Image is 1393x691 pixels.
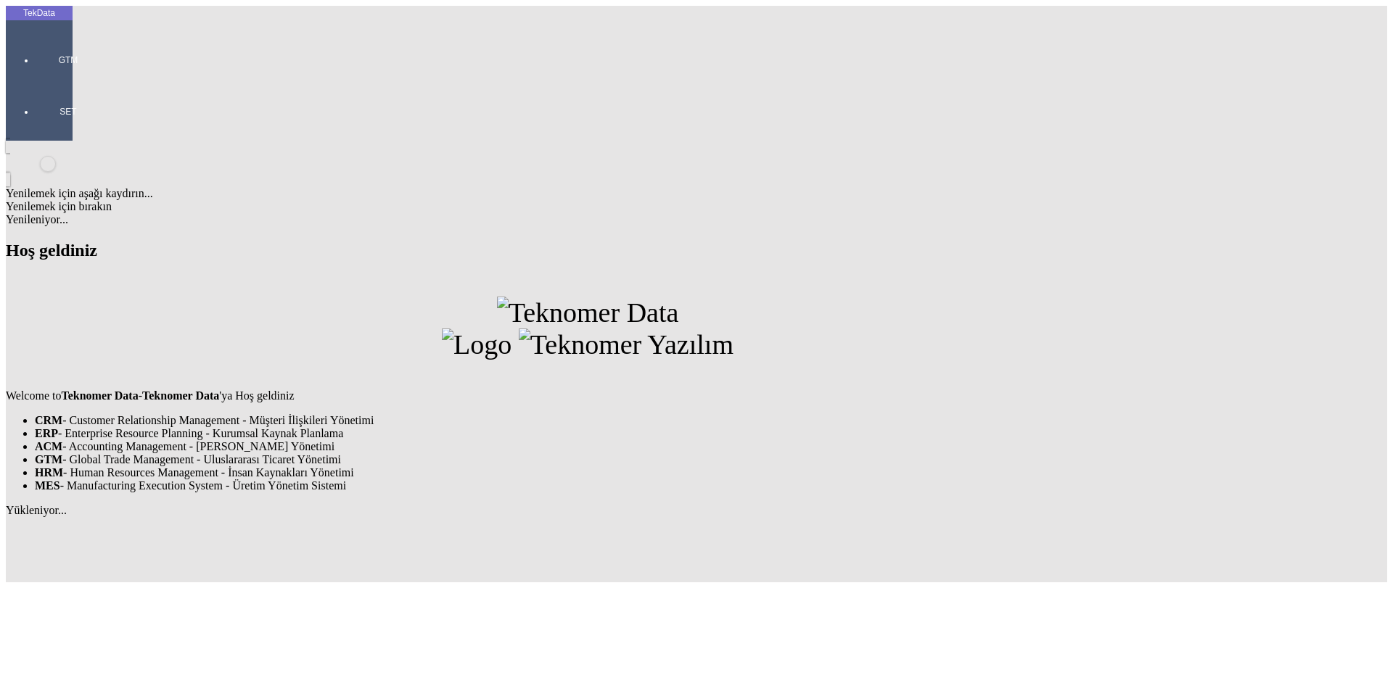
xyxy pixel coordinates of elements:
[35,427,1170,440] li: - Enterprise Resource Planning - Kurumsal Kaynak Planlama
[6,213,1170,226] div: Yenileniyor...
[35,414,1170,427] li: - Customer Relationship Management - Müşteri İlişkileri Yönetimi
[35,414,62,426] strong: CRM
[35,427,58,439] strong: ERP
[35,466,1170,479] li: - Human Resources Management - İnsan Kaynakları Yönetimi
[497,297,679,328] img: Teknomer Data
[46,54,90,66] span: GTM
[6,200,1170,213] div: Yenilemek için bırakın
[442,328,511,360] img: Logo
[142,389,219,402] strong: Teknomer Data
[6,241,1170,260] h2: Hoş geldiniz
[35,479,1170,492] li: - Manufacturing Execution System - Üretim Yönetim Sistemi
[35,440,1170,453] li: - Accounting Management - [PERSON_NAME] Yönetimi
[46,106,90,117] span: SET
[35,479,60,492] strong: MES
[6,389,1170,402] p: Welcome to - 'ya Hoş geldiniz
[6,504,1170,517] div: Yükleniyor...
[6,187,1170,200] div: Yenilemek için aşağı kaydırın...
[519,328,734,360] img: Teknomer Yazılım
[6,7,73,19] div: TekData
[35,453,62,466] strong: GTM
[35,440,62,452] strong: ACM
[35,453,1170,466] li: - Global Trade Management - Uluslararası Ticaret Yönetimi
[35,466,63,479] strong: HRM
[61,389,138,402] strong: Teknomer Data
